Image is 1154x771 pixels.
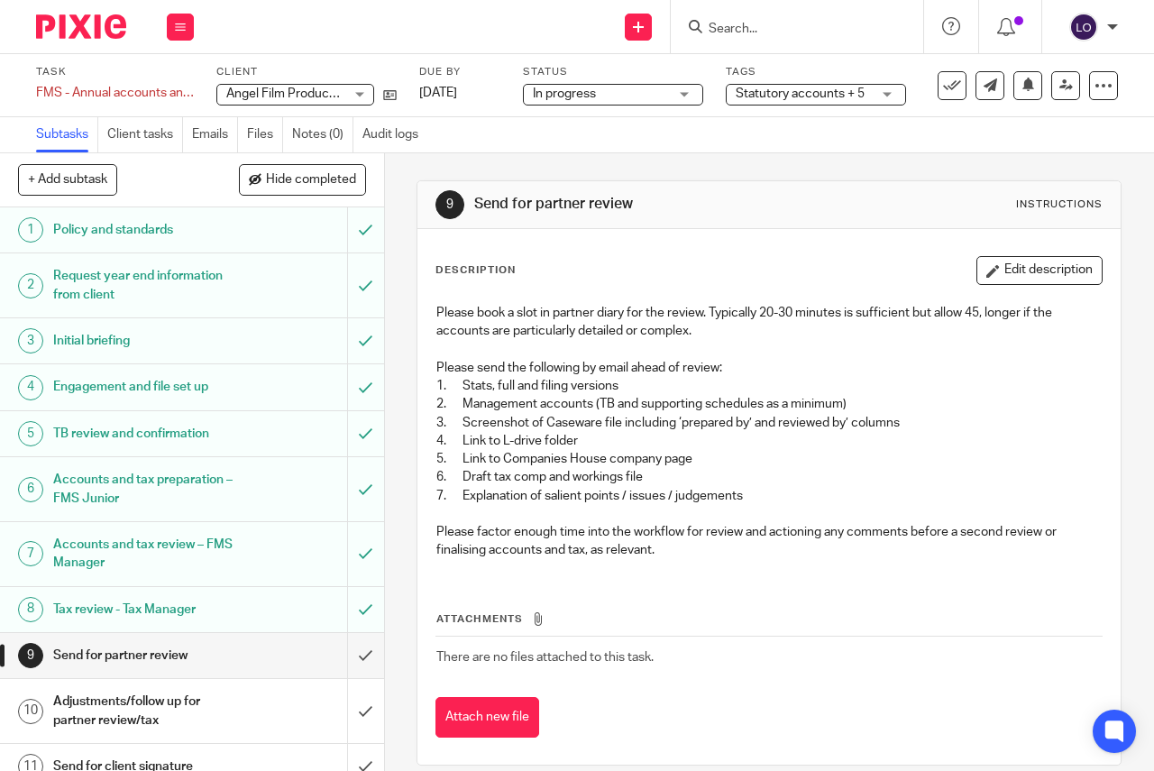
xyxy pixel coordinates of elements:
[707,22,869,38] input: Search
[533,87,596,100] span: In progress
[53,688,237,734] h1: Adjustments/follow up for partner review/tax
[436,614,523,624] span: Attachments
[36,65,194,79] label: Task
[18,643,43,668] div: 9
[435,697,539,738] button: Attach new file
[292,117,353,152] a: Notes (0)
[435,190,464,219] div: 9
[436,523,1102,560] p: Please factor enough time into the workflow for review and actioning any comments before a second...
[436,468,1102,486] p: 6. Draft tax comp and workings file
[53,466,237,512] h1: Accounts and tax preparation – FMS Junior
[266,173,356,188] span: Hide completed
[36,84,194,102] div: FMS - Annual accounts and corporation tax - [DATE]
[18,217,43,243] div: 1
[53,216,237,243] h1: Policy and standards
[436,487,1102,505] p: 7. Explanation of salient points / issues / judgements
[436,651,654,664] span: There are no files attached to this task.
[18,273,43,298] div: 2
[436,377,1102,395] p: 1. Stats, full and filing versions
[36,14,126,39] img: Pixie
[53,531,237,577] h1: Accounts and tax review – FMS Manager
[53,596,237,623] h1: Tax review - Tax Manager
[247,117,283,152] a: Files
[474,195,808,214] h1: Send for partner review
[419,87,457,99] span: [DATE]
[435,263,516,278] p: Description
[1069,13,1098,41] img: svg%3E
[736,87,865,100] span: Statutory accounts + 5
[53,373,237,400] h1: Engagement and file set up
[436,395,1102,413] p: 2. Management accounts (TB and supporting schedules as a minimum)
[726,65,906,79] label: Tags
[1016,197,1103,212] div: Instructions
[436,359,1102,377] p: Please send the following by email ahead of review:
[362,117,427,152] a: Audit logs
[36,117,98,152] a: Subtasks
[18,597,43,622] div: 8
[18,541,43,566] div: 7
[226,87,402,100] span: Angel Film Productions Limited
[216,65,397,79] label: Client
[239,164,366,195] button: Hide completed
[18,328,43,353] div: 3
[36,84,194,102] div: FMS - Annual accounts and corporation tax - December 2024
[18,477,43,502] div: 6
[53,327,237,354] h1: Initial briefing
[53,420,237,447] h1: TB review and confirmation
[18,164,117,195] button: + Add subtask
[192,117,238,152] a: Emails
[436,414,1102,432] p: 3. Screenshot of Caseware file including ‘prepared by’ and reviewed by’ columns
[436,450,1102,468] p: 5. Link to Companies House company page
[436,432,1102,450] p: 4. Link to L-drive folder
[436,304,1102,341] p: Please book a slot in partner diary for the review. Typically 20-30 minutes is sufficient but all...
[523,65,703,79] label: Status
[18,699,43,724] div: 10
[107,117,183,152] a: Client tasks
[53,262,237,308] h1: Request year end information from client
[18,375,43,400] div: 4
[419,65,500,79] label: Due by
[18,421,43,446] div: 5
[53,642,237,669] h1: Send for partner review
[976,256,1103,285] button: Edit description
